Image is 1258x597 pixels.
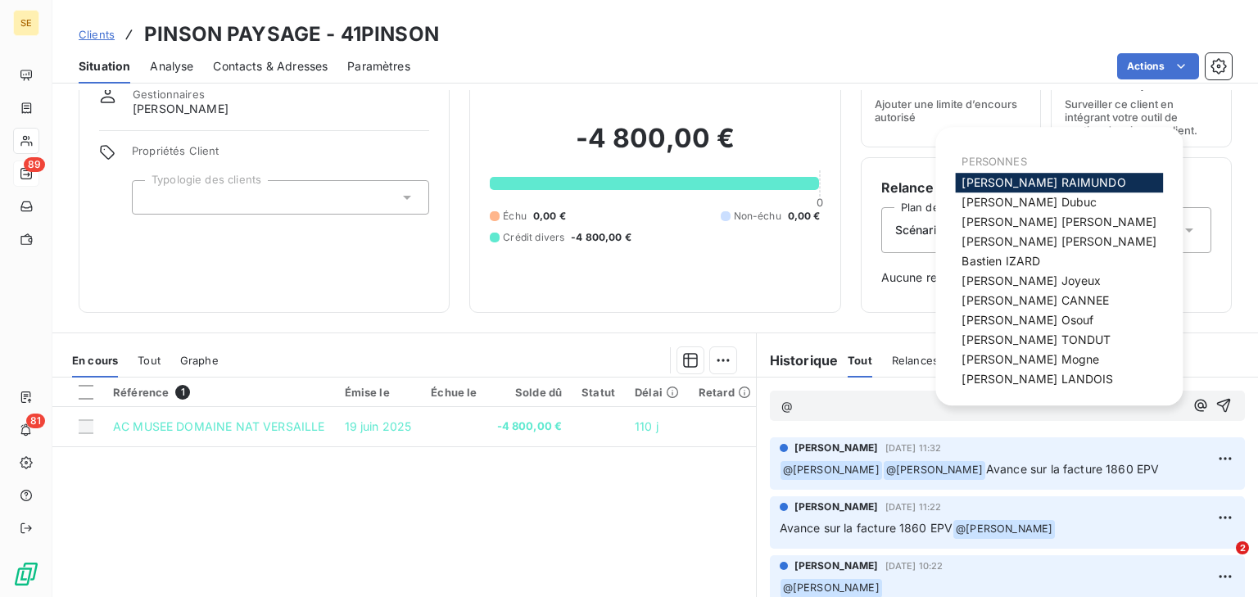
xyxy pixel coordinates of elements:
div: Échue le [431,386,477,399]
span: Non-échu [734,209,781,224]
span: @ [781,399,793,413]
span: 0,00 € [788,209,821,224]
span: Tout [138,354,161,367]
span: 1 [175,385,190,400]
button: Limite d’encoursAjouter une limite d’encours autorisé [861,34,1042,147]
span: [DATE] 10:22 [885,561,943,571]
span: Surveiller ce client en intégrant votre outil de gestion des risques client. [1065,97,1218,137]
span: Analyse [150,58,193,75]
span: [PERSON_NAME] [794,500,879,514]
span: Échu [503,209,527,224]
span: [DATE] 11:32 [885,443,942,453]
span: [DATE] 11:22 [885,502,942,512]
span: 81 [26,414,45,428]
div: Émise le [345,386,412,399]
span: 110 j [635,419,658,433]
span: Contacts & Adresses [213,58,328,75]
div: Statut [581,386,615,399]
span: PERSONNES [962,155,1026,168]
span: -4 800,00 € [571,230,631,245]
span: @ [PERSON_NAME] [781,461,882,480]
h2: -4 800,00 € [490,122,820,171]
span: 89 [24,157,45,172]
input: Ajouter une valeur [146,190,159,205]
span: Tout [848,354,872,367]
h6: Relance [881,178,1211,197]
span: [PERSON_NAME] [794,559,879,573]
h3: PINSON PAYSAGE - 41PINSON [144,20,439,49]
span: Ajouter une limite d’encours autorisé [875,97,1028,124]
span: [PERSON_NAME] [PERSON_NAME] [962,234,1156,248]
span: 0 [817,196,823,209]
span: [PERSON_NAME] Joyeux [962,274,1101,287]
span: 19 juin 2025 [345,419,412,433]
button: Actions [1117,53,1199,79]
span: Situation [79,58,130,75]
span: Relances [892,354,939,367]
span: Paramètres [347,58,410,75]
span: [PERSON_NAME] Dubuc [962,195,1097,209]
div: Référence [113,385,325,400]
span: AC MUSEE DOMAINE NAT VERSAILLE [113,419,325,433]
button: Gestion du risqueSurveiller ce client en intégrant votre outil de gestion des risques client. [1051,34,1232,147]
span: 2 [1236,541,1249,554]
span: Avance sur la facture 1860 EPV [986,462,1160,476]
span: Bastien IZARD [962,254,1040,268]
span: 0,00 € [533,209,566,224]
span: Avance sur la facture 1860 EPV [780,521,953,535]
span: Propriétés Client [132,144,429,167]
span: [PERSON_NAME] CANNEE [962,293,1109,307]
span: [PERSON_NAME] [PERSON_NAME] [962,215,1156,228]
span: Crédit divers [503,230,564,245]
span: [PERSON_NAME] Mogne [962,352,1099,366]
span: Scénario clients privés [895,222,1023,238]
div: Délai [635,386,679,399]
div: Solde dû [497,386,563,399]
span: [PERSON_NAME] RAIMUNDO [962,175,1125,189]
span: Aucune relance prévue [881,269,1211,286]
div: Retard [699,386,751,399]
span: Graphe [180,354,219,367]
span: @ [PERSON_NAME] [884,461,985,480]
span: @ [PERSON_NAME] [953,520,1055,539]
span: [PERSON_NAME] [794,441,879,455]
span: Gestionnaires [133,88,205,101]
div: SE [13,10,39,36]
span: En cours [72,354,118,367]
iframe: Intercom live chat [1202,541,1242,581]
h6: Historique [757,351,839,370]
span: -4 800,00 € [497,418,563,435]
a: Clients [79,26,115,43]
span: [PERSON_NAME] [133,101,229,117]
span: [PERSON_NAME] LANDOIS [962,372,1113,386]
img: Logo LeanPay [13,561,39,587]
span: [PERSON_NAME] Osouf [962,313,1093,327]
span: Clients [79,28,115,41]
span: [PERSON_NAME] TONDUT [962,332,1111,346]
